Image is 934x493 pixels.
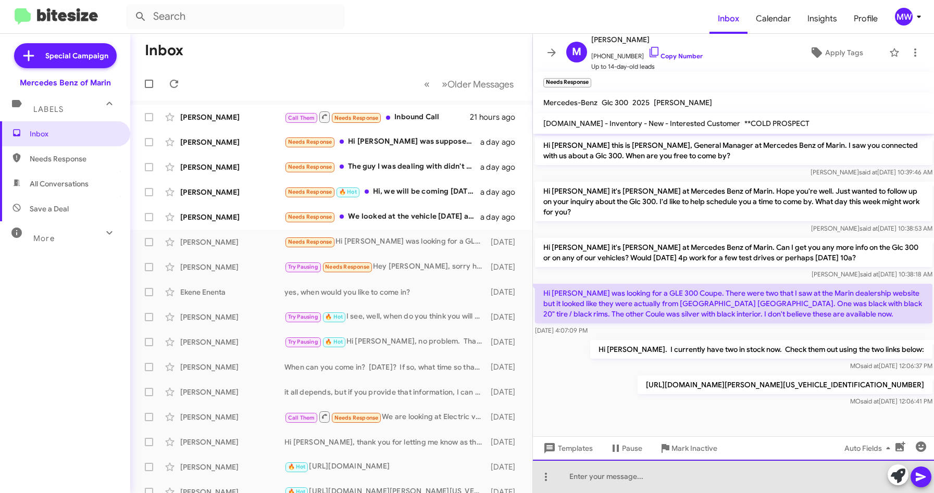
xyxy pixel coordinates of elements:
span: » [442,78,447,91]
span: Older Messages [447,79,514,90]
nav: Page navigation example [418,73,520,95]
p: Hi [PERSON_NAME]. I currently have two in stock now. Check them out using the two links below: [590,340,932,359]
span: said at [860,362,878,370]
span: said at [860,270,878,278]
p: [URL][DOMAIN_NAME][PERSON_NAME][US_VEHICLE_IDENTIFICATION_NUMBER] [637,375,932,394]
span: MO [DATE] 12:06:37 PM [850,362,932,370]
div: [PERSON_NAME] [180,337,284,347]
span: said at [858,168,877,176]
div: a day ago [480,162,524,172]
button: MW [886,8,923,26]
span: [PERSON_NAME] [654,98,712,107]
span: MO [DATE] 12:06:41 PM [850,397,932,405]
span: Glc 300 [602,98,628,107]
div: Hi [PERSON_NAME] was supposed to get a callback from Your sales representative regarding the vehi... [284,136,480,148]
div: a day ago [480,187,524,197]
span: Needs Response [288,213,332,220]
span: Needs Response [288,163,332,170]
div: [DATE] [487,362,524,372]
div: Hi [PERSON_NAME], thank you for letting me know as that is most definitely not our standard. I wo... [284,437,487,447]
div: Hi [PERSON_NAME] was looking for a GLE 300 Coupe. There were two that I saw at the Marin dealersh... [284,236,487,248]
span: [PERSON_NAME] [DATE] 10:38:53 AM [811,224,932,232]
button: Next [435,73,520,95]
div: a day ago [480,137,524,147]
div: [PERSON_NAME] [180,162,284,172]
div: I see, well, when do you think you will have time to come in? Let's schedule something and put ti... [284,311,487,323]
span: [PHONE_NUMBER] [591,46,703,61]
span: Call Them [288,115,315,121]
span: Needs Response [334,115,379,121]
div: [PERSON_NAME] [180,137,284,147]
div: [DATE] [487,287,524,297]
div: Mercedes Benz of Marin [20,78,111,88]
span: Auto Fields [844,439,894,458]
span: [PERSON_NAME] [DATE] 10:38:18 AM [811,270,932,278]
div: MW [895,8,913,26]
div: Ekene Enenta [180,287,284,297]
div: [DATE] [487,337,524,347]
div: [PERSON_NAME] [180,237,284,247]
div: We looked at the vehicle [DATE] and realized it wasn't what we wanted. Thanks for reaching out. [284,211,480,223]
span: Needs Response [30,154,118,164]
div: [DATE] [487,237,524,247]
span: [DATE] 4:07:09 PM [535,326,588,334]
div: Hi [PERSON_NAME], no problem. Thanks for letting me know [284,336,487,348]
div: [PERSON_NAME] [180,412,284,422]
span: Try Pausing [288,263,318,270]
a: Insights [799,4,845,34]
span: More [33,234,55,243]
input: Search [126,4,345,29]
span: Needs Response [288,238,332,245]
span: Needs Response [325,263,369,270]
div: 21 hours ago [470,112,524,122]
div: [PERSON_NAME] [180,262,284,272]
button: Auto Fields [836,439,903,458]
button: Mark Inactive [651,439,726,458]
div: [PERSON_NAME] [180,437,284,447]
span: 2025 [632,98,650,107]
div: [PERSON_NAME] [180,212,284,222]
span: Special Campaign [45,50,108,61]
div: Hey [PERSON_NAME], sorry have been busy with work and put looking for a car on the back burner. A... [284,261,487,273]
span: Labels [33,105,64,114]
div: [DATE] [487,412,524,422]
p: Hi [PERSON_NAME] it's [PERSON_NAME] at Mercedes Benz of Marin. Hope you're well. Just wanted to f... [535,182,932,221]
span: Inbox [30,129,118,139]
p: Hi [PERSON_NAME] was looking for a GLE 300 Coupe. There were two that I saw at the Marin dealersh... [535,284,932,323]
span: Needs Response [288,138,332,145]
div: yes, when would you like to come in? [284,287,487,297]
span: All Conversations [30,179,89,189]
span: Save a Deal [30,204,69,214]
div: [DATE] [487,437,524,447]
div: The guy I was dealing with didn't want to make a deal [DATE], instead wanted to lose a deal on a ... [284,161,480,173]
span: Mark Inactive [671,439,717,458]
div: Inbound Call [284,110,470,123]
div: We are looking at Electric vehicles And we're curious if [PERSON_NAME] had something That got mor... [284,410,487,423]
span: Mercedes-Benz [543,98,597,107]
div: [PERSON_NAME] [180,112,284,122]
span: [PERSON_NAME] [591,33,703,46]
a: Special Campaign [14,43,117,68]
div: Hi, we will be coming [DATE] at 11.30am. Made an appointment with [PERSON_NAME] [284,186,480,198]
p: Hi [PERSON_NAME] this is [PERSON_NAME], General Manager at Mercedes Benz of Marin. I saw you conn... [535,136,932,165]
span: Pause [622,439,642,458]
div: [PERSON_NAME] [180,312,284,322]
span: M [572,44,581,60]
div: it all depends, but if you provide that information, I can certainly look into it and get back to... [284,387,487,397]
span: Profile [845,4,886,34]
div: [DATE] [487,312,524,322]
span: said at [859,224,877,232]
span: Needs Response [288,188,332,195]
span: Calendar [748,4,799,34]
h1: Inbox [145,42,183,59]
span: Needs Response [334,414,379,421]
span: Call Them [288,414,315,421]
p: Hi [PERSON_NAME] it's [PERSON_NAME] at Mercedes Benz of Marin. Can I get you any more info on the... [535,238,932,267]
span: Try Pausing [288,313,318,320]
div: [PERSON_NAME] [180,387,284,397]
span: « [424,78,430,91]
span: Apply Tags [825,43,863,62]
div: [DATE] [487,387,524,397]
button: Apply Tags [787,43,884,62]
